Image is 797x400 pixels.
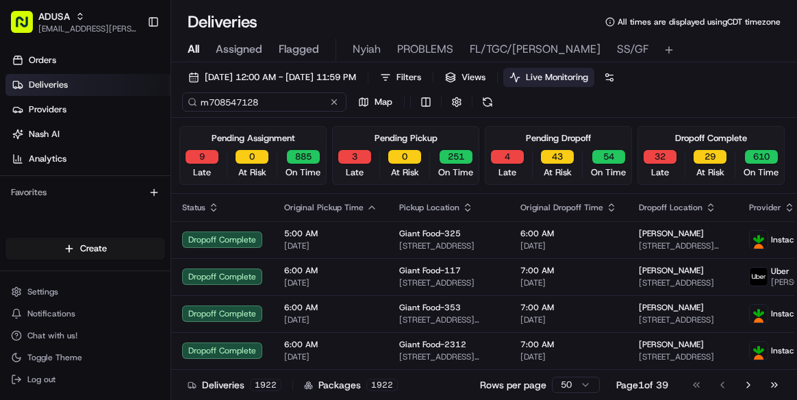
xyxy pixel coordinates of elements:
a: Providers [5,99,170,121]
span: Orders [29,54,56,66]
img: profile_instacart_ahold_partner.png [750,231,768,249]
span: Map [375,96,392,108]
a: Powered byPylon [97,232,166,242]
span: Pickup Location [399,202,459,213]
span: Settings [27,286,58,297]
div: 💻 [116,200,127,211]
span: Giant Food-2312 [399,339,466,350]
button: Settings [5,282,165,301]
span: [STREET_ADDRESS] [639,351,727,362]
span: 6:00 AM [284,302,377,313]
span: [PERSON_NAME] [639,228,704,239]
span: Log out [27,374,55,385]
div: Pending Pickup [375,132,438,145]
span: [STREET_ADDRESS] [639,277,727,288]
button: [EMAIL_ADDRESS][PERSON_NAME][DOMAIN_NAME] [38,23,136,34]
div: Deliveries [188,378,281,392]
span: [DATE] [520,277,617,288]
span: Late [193,166,211,179]
p: Rows per page [480,378,546,392]
span: Create [80,242,107,255]
img: Nash [14,14,41,41]
div: Pending Pickup3Late0At Risk251On Time [332,126,479,185]
button: Notifications [5,304,165,323]
span: ADUSA [38,10,70,23]
span: At Risk [238,166,266,179]
button: 0 [236,150,268,164]
img: profile_instacart_ahold_partner.png [750,342,768,360]
span: 7:00 AM [520,339,617,350]
div: Dropoff Complete [675,132,747,145]
span: At Risk [391,166,419,179]
span: Nash AI [29,128,60,140]
button: 9 [186,150,218,164]
span: [STREET_ADDRESS] [399,277,498,288]
span: [STREET_ADDRESS][PERSON_NAME][PERSON_NAME] [399,351,498,362]
span: [PERSON_NAME] [639,302,704,313]
span: On Time [744,166,779,179]
span: Late [498,166,516,179]
span: Giant Food-353 [399,302,461,313]
p: Welcome 👋 [14,55,249,77]
span: Notifications [27,308,75,319]
button: 32 [644,150,676,164]
a: 📗Knowledge Base [8,193,110,218]
span: Assigned [216,41,262,58]
div: 1922 [366,379,398,391]
button: 43 [541,150,574,164]
span: Provider [749,202,781,213]
span: Toggle Theme [27,352,82,363]
div: Favorites [5,182,165,203]
button: Log out [5,370,165,389]
img: profile_instacart_ahold_partner.png [750,305,768,323]
span: On Time [591,166,626,179]
span: [DATE] [520,240,617,251]
button: 3 [338,150,371,164]
span: Nyiah [353,41,381,58]
span: 7:00 AM [520,302,617,313]
a: Nash AI [5,123,170,145]
span: [STREET_ADDRESS] [399,240,498,251]
img: 1736555255976-a54dd68f-1ca7-489b-9aae-adbdc363a1c4 [14,131,38,155]
span: Dropoff Location [639,202,703,213]
span: Uber [771,266,789,277]
span: Status [182,202,205,213]
span: [DATE] [520,351,617,362]
span: Original Dropoff Time [520,202,603,213]
span: [DATE] [284,240,377,251]
div: Dropoff Complete32Late29At Risk610On Time [637,126,785,185]
span: 7:00 AM [520,265,617,276]
button: 4 [491,150,524,164]
button: 29 [694,150,726,164]
span: Views [461,71,485,84]
span: Giant Food-325 [399,228,461,239]
span: Original Pickup Time [284,202,364,213]
span: Live Monitoring [526,71,588,84]
button: 0 [388,150,421,164]
span: [PERSON_NAME] [639,339,704,350]
span: [STREET_ADDRESS] [639,314,727,325]
span: Deliveries [29,79,68,91]
span: Chat with us! [27,330,77,341]
span: Pylon [136,232,166,242]
span: On Time [286,166,320,179]
span: 6:00 AM [284,339,377,350]
span: 6:00 AM [284,265,377,276]
span: On Time [438,166,473,179]
span: At Risk [696,166,724,179]
button: Refresh [478,92,497,112]
span: Knowledge Base [27,199,105,212]
div: Pending Assignment [212,132,295,145]
span: Late [651,166,669,179]
span: Flagged [279,41,319,58]
div: 1922 [250,379,281,391]
span: [STREET_ADDRESS][PERSON_NAME] [399,314,498,325]
span: PROBLEMS [397,41,453,58]
div: 📗 [14,200,25,211]
span: Analytics [29,153,66,165]
button: Create [5,238,165,260]
span: Providers [29,103,66,116]
input: Type to search [182,92,346,112]
a: Analytics [5,148,170,170]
